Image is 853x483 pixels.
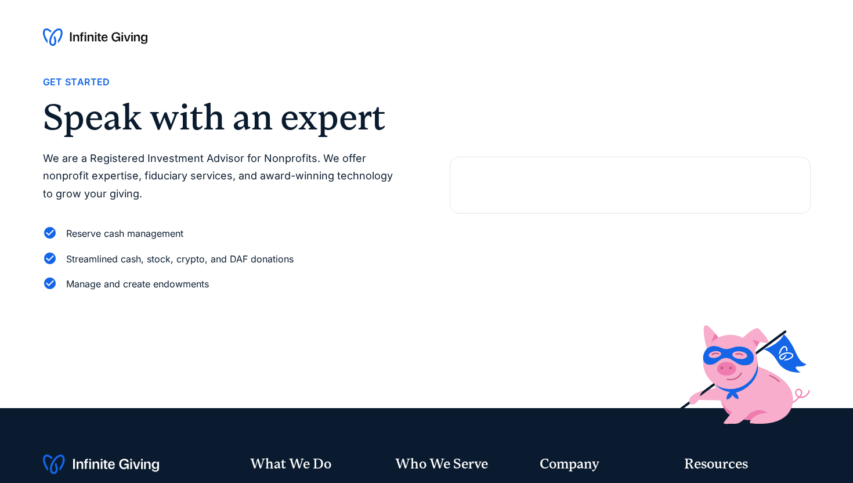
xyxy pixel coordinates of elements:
p: We are a Registered Investment Advisor for Nonprofits. We offer nonprofit expertise, fiduciary se... [43,150,404,203]
div: Resources [684,455,810,474]
div: What We Do [250,455,376,474]
div: Manage and create endowments [66,276,209,292]
div: Company [540,455,666,474]
div: Streamlined cash, stock, crypto, and DAF donations [66,251,294,267]
div: Get Started [43,74,110,90]
div: Who We Serve [395,455,521,474]
div: Reserve cash management [66,226,183,241]
h2: Speak with an expert [43,99,404,135]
